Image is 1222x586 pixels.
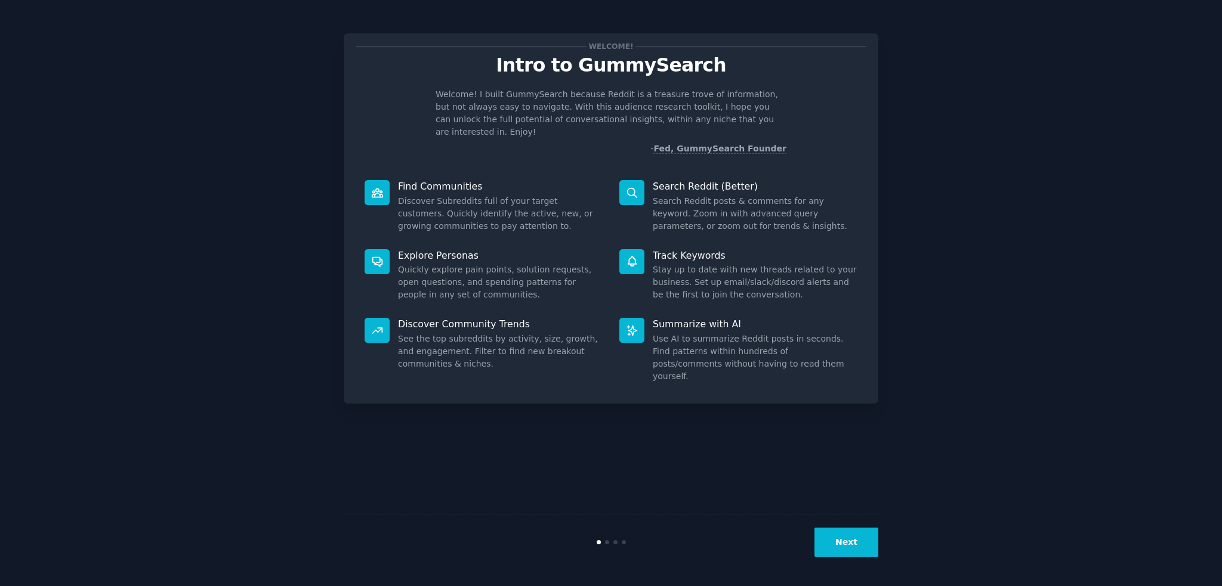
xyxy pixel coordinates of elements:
p: Summarize with AI [653,318,857,330]
dd: See the top subreddits by activity, size, growth, and engagement. Filter to find new breakout com... [398,333,603,370]
p: Search Reddit (Better) [653,180,857,193]
dd: Quickly explore pain points, solution requests, open questions, and spending patterns for people ... [398,263,603,301]
span: Welcome! [587,40,635,52]
dd: Search Reddit posts & comments for any keyword. Zoom in with advanced query parameters, or zoom o... [653,195,857,232]
dd: Discover Subreddits full of your target customers. Quickly identify the active, new, or growing c... [398,195,603,232]
a: Fed, GummySearch Founder [653,144,786,154]
p: Explore Personas [398,249,603,262]
p: Find Communities [398,180,603,193]
p: Welcome! I built GummySearch because Reddit is a treasure trove of information, but not always ea... [436,88,786,138]
div: - [650,142,786,155]
p: Discover Community Trends [398,318,603,330]
dd: Use AI to summarize Reddit posts in seconds. Find patterns within hundreds of posts/comments with... [653,333,857,383]
p: Intro to GummySearch [356,55,866,76]
dd: Stay up to date with new threads related to your business. Set up email/slack/discord alerts and ... [653,263,857,301]
button: Next [814,528,878,557]
p: Track Keywords [653,249,857,262]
